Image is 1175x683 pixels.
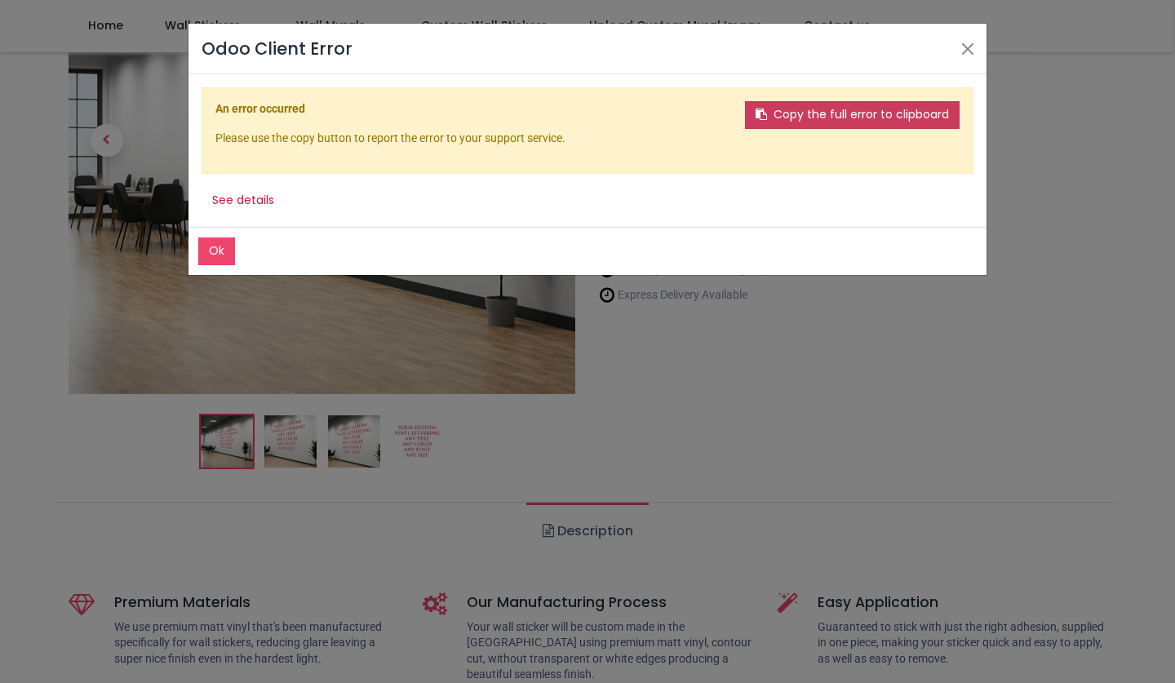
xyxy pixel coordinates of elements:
[215,131,960,147] p: Please use the copy button to report the error to your support service.
[745,101,960,129] button: Copy the full error to clipboard
[202,37,352,60] h4: Odoo Client Error
[215,102,305,115] b: An error occurred
[956,37,980,61] button: Close
[202,187,285,215] button: See details
[198,237,235,265] button: Ok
